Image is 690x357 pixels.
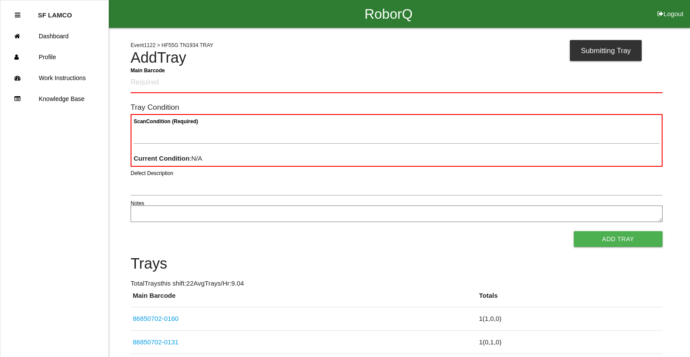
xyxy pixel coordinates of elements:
a: 86850702-0160 [133,315,178,322]
p: SF LAMCO [38,5,72,19]
a: Knowledge Base [0,88,108,109]
h4: Trays [131,256,663,272]
div: Close [15,5,20,26]
a: 86850702-0131 [133,338,178,346]
td: 1 ( 1 , 0 , 0 ) [477,307,662,331]
span: Event 1122 > HF55G TN1934 TRAY [131,42,213,48]
div: Submitting Tray [570,40,642,61]
label: Notes [131,199,144,207]
th: Main Barcode [131,291,477,307]
button: Add Tray [574,231,663,247]
h4: Add Tray [131,50,663,66]
label: Defect Description [131,169,173,177]
h6: Tray Condition [131,103,663,111]
input: Required [131,73,663,93]
b: Main Barcode [131,67,165,73]
th: Totals [477,291,662,307]
p: Total Trays this shift: 22 Avg Trays /Hr: 9.04 [131,279,663,289]
a: Work Instructions [0,67,108,88]
td: 1 ( 0 , 1 , 0 ) [477,330,662,354]
a: Dashboard [0,26,108,47]
b: Scan Condition (Required) [134,118,198,125]
span: : N/A [134,155,202,162]
a: Profile [0,47,108,67]
b: Current Condition [134,155,189,162]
